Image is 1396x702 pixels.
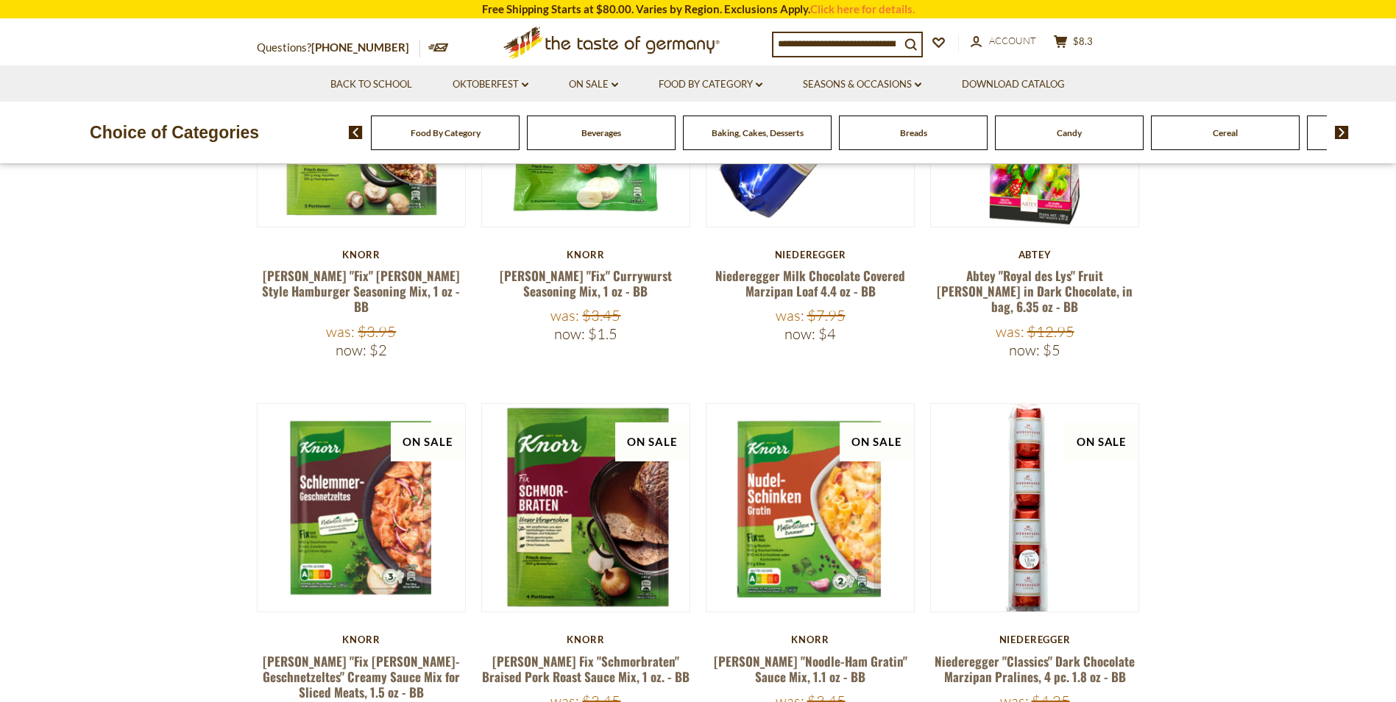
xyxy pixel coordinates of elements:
[358,322,396,341] span: $3.95
[962,77,1065,93] a: Download Catalog
[258,404,466,612] img: Knorr "Fix Schlemmer-Geschnetzeltes" Creamy Sauce Mix for Sliced Meats, 1.5 oz - BB
[1073,35,1093,47] span: $8.3
[453,77,528,93] a: Oktoberfest
[989,35,1036,46] span: Account
[818,325,836,343] span: $4
[712,127,804,138] a: Baking, Cakes, Desserts
[588,325,617,343] span: $1.5
[326,322,355,341] label: Was:
[500,266,672,300] a: [PERSON_NAME] "Fix" Currywurst Seasoning Mix, 1 oz - BB
[803,77,921,93] a: Seasons & Occasions
[349,126,363,139] img: previous arrow
[706,634,915,645] div: Knorr
[776,306,804,325] label: Was:
[996,322,1024,341] label: Was:
[482,652,690,686] a: [PERSON_NAME] Fix "Schmorbraten" Braised Pork Roast Sauce Mix, 1 oz. - BB
[1057,127,1082,138] a: Candy
[311,40,409,54] a: [PHONE_NUMBER]
[481,634,691,645] div: Knorr
[900,127,927,138] a: Breads
[714,652,907,686] a: [PERSON_NAME] "Noodle-Ham Gratin" Sauce Mix, 1.1 oz - BB
[807,306,846,325] span: $7.95
[784,325,815,343] label: Now:
[569,77,618,93] a: On Sale
[411,127,481,138] a: Food By Category
[659,77,762,93] a: Food By Category
[930,249,1140,260] div: Abtey
[550,306,579,325] label: Was:
[1213,127,1238,138] a: Cereal
[1052,35,1096,53] button: $8.3
[810,2,915,15] a: Click here for details.
[257,249,467,260] div: Knorr
[482,404,690,612] img: Knorr Fix "Schmorbraten" Braised Pork Roast Sauce Mix, 1 oz. - BB
[581,127,621,138] a: Beverages
[1009,341,1040,359] label: Now:
[257,38,420,57] p: Questions?
[330,77,412,93] a: Back to School
[930,634,1140,645] div: Niederegger
[263,652,460,702] a: [PERSON_NAME] "Fix [PERSON_NAME]-Geschnetzeltes" Creamy Sauce Mix for Sliced Meats, 1.5 oz - BB
[1335,126,1349,139] img: next arrow
[1043,341,1060,359] span: $5
[262,266,460,316] a: [PERSON_NAME] "Fix" [PERSON_NAME] Style Hamburger Seasoning Mix, 1 oz - BB
[931,404,1139,612] img: Niederegger "Classics" Dark Chocolate Marzipan Pralines, 4 pc. 1.8 oz - BB
[715,266,905,300] a: Niederegger Milk Chocolate Covered Marzipan Loaf 4.4 oz - BB
[971,33,1036,49] a: Account
[706,404,915,612] img: Knorr "Noodle-Ham Gratin" Sauce Mix, 1.1 oz - BB
[937,266,1133,316] a: Abtey "Royal des Lys" Fruit [PERSON_NAME] in Dark Chocolate, in bag, 6.35 oz - BB
[369,341,387,359] span: $2
[706,249,915,260] div: Niederegger
[935,652,1135,686] a: Niederegger "Classics" Dark Chocolate Marzipan Pralines, 4 pc. 1.8 oz - BB
[336,341,366,359] label: Now:
[481,249,691,260] div: Knorr
[257,634,467,645] div: Knorr
[582,306,620,325] span: $3.45
[1027,322,1074,341] span: $12.95
[554,325,585,343] label: Now:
